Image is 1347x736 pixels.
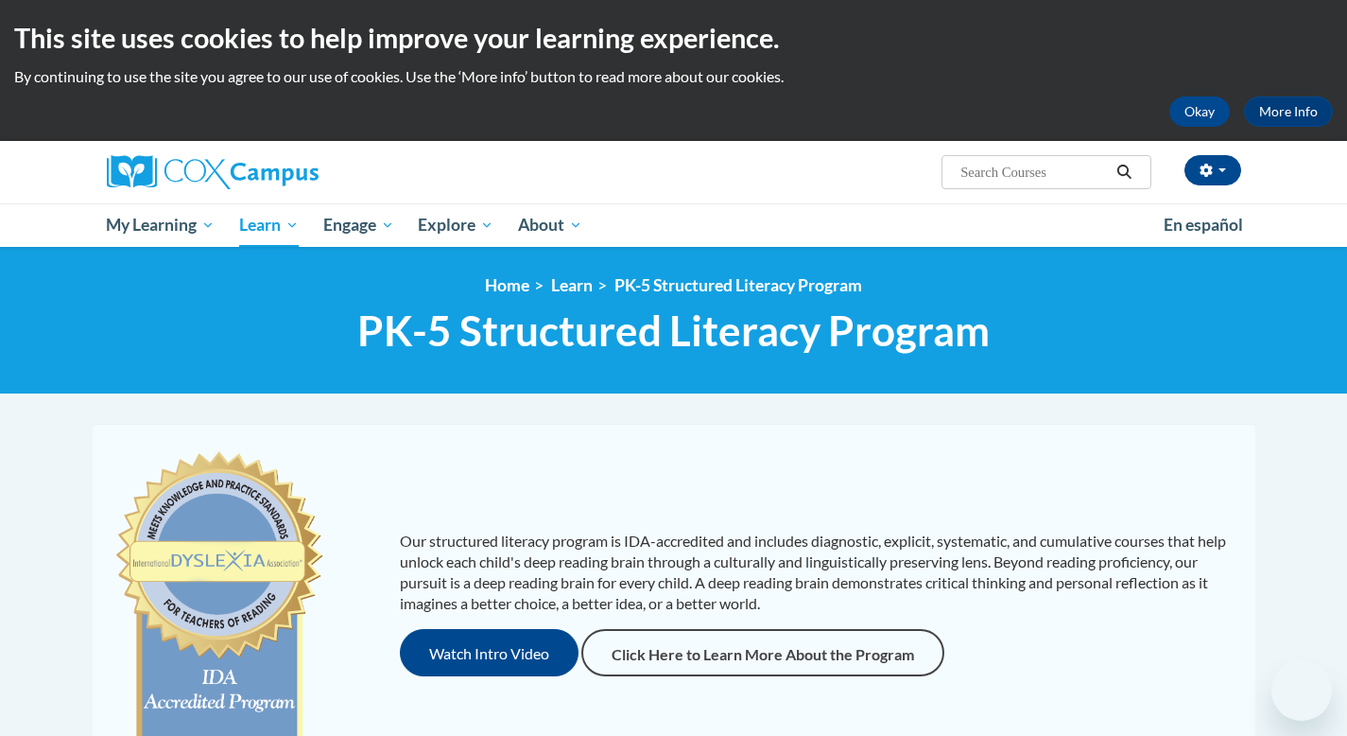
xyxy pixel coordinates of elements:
span: PK-5 Structured Literacy Program [357,306,990,356]
span: En español [1164,215,1243,235]
button: Search [1110,161,1138,184]
a: More Info [1244,96,1333,127]
button: Watch Intro Video [400,629,579,676]
p: Our structured literacy program is IDA-accredited and includes diagnostic, explicit, systematic, ... [400,531,1236,614]
img: Cox Campus [107,155,319,189]
a: Explore [406,203,506,247]
a: My Learning [95,203,228,247]
span: Engage [323,214,394,237]
a: Cox Campus [107,155,466,189]
span: Explore [418,214,493,237]
iframe: Button to launch messaging window [1271,660,1332,721]
input: Search Courses [958,161,1110,184]
a: En español [1151,205,1255,245]
span: About [518,214,582,237]
a: Engage [311,203,406,247]
a: Learn [551,275,593,295]
p: By continuing to use the site you agree to our use of cookies. Use the ‘More info’ button to read... [14,66,1333,87]
span: Learn [239,214,299,237]
button: Okay [1169,96,1230,127]
a: Click Here to Learn More About the Program [581,629,944,676]
a: About [506,203,595,247]
a: Learn [227,203,311,247]
span: My Learning [106,214,215,237]
a: Home [485,275,529,295]
h2: This site uses cookies to help improve your learning experience. [14,19,1333,57]
div: Main menu [78,203,1269,247]
button: Account Settings [1184,155,1241,185]
a: PK-5 Structured Literacy Program [614,275,862,295]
